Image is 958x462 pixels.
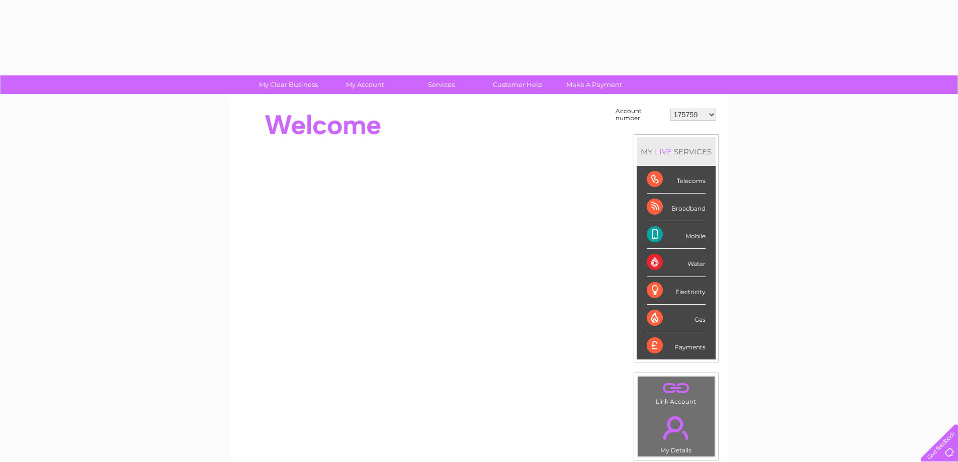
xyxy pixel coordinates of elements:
[653,147,674,156] div: LIVE
[647,277,706,305] div: Electricity
[637,137,716,166] div: MY SERVICES
[637,408,715,457] td: My Details
[647,221,706,249] div: Mobile
[476,75,559,94] a: Customer Help
[247,75,330,94] a: My Clear Business
[400,75,483,94] a: Services
[613,105,668,124] td: Account number
[647,305,706,332] div: Gas
[640,410,712,445] a: .
[553,75,636,94] a: Make A Payment
[647,166,706,194] div: Telecoms
[647,249,706,276] div: Water
[640,379,712,397] a: .
[637,376,715,408] td: Link Account
[647,194,706,221] div: Broadband
[323,75,406,94] a: My Account
[647,332,706,359] div: Payments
